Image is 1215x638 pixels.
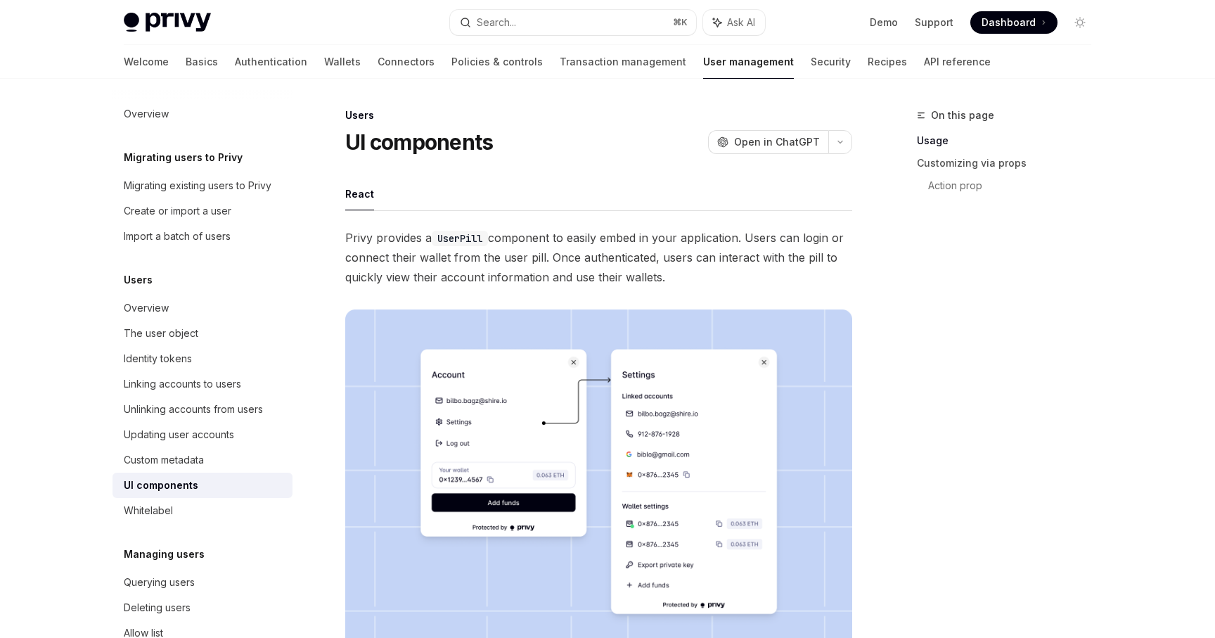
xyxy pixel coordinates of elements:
button: React [345,177,374,210]
a: Welcome [124,45,169,79]
a: The user object [112,321,292,346]
div: Search... [477,14,516,31]
h5: Users [124,272,153,288]
a: Updating user accounts [112,422,292,447]
button: Search...⌘K [450,10,696,35]
span: Dashboard [982,15,1036,30]
a: Demo [870,15,898,30]
div: Unlinking accounts from users [124,401,263,418]
div: Migrating existing users to Privy [124,177,271,194]
div: Querying users [124,574,195,591]
a: Action prop [928,174,1102,197]
a: Authentication [235,45,307,79]
a: Security [811,45,851,79]
button: Ask AI [703,10,765,35]
a: Overview [112,295,292,321]
h5: Migrating users to Privy [124,149,243,166]
div: Updating user accounts [124,426,234,443]
a: Dashboard [970,11,1057,34]
div: Overview [124,106,169,122]
a: Usage [917,129,1102,152]
div: Whitelabel [124,502,173,519]
span: On this page [931,107,994,124]
a: Whitelabel [112,498,292,523]
div: UI components [124,477,198,494]
div: Linking accounts to users [124,376,241,393]
a: Support [915,15,953,30]
a: Create or import a user [112,198,292,224]
a: API reference [924,45,991,79]
a: Querying users [112,570,292,595]
code: UserPill [432,231,488,246]
button: Toggle dark mode [1069,11,1091,34]
a: Linking accounts to users [112,371,292,397]
div: Identity tokens [124,350,192,367]
a: Policies & controls [451,45,543,79]
a: Overview [112,101,292,127]
a: Unlinking accounts from users [112,397,292,422]
button: Open in ChatGPT [708,130,828,154]
span: Ask AI [727,15,755,30]
a: Wallets [324,45,361,79]
h5: Managing users [124,546,205,563]
a: Import a batch of users [112,224,292,249]
img: light logo [124,13,211,32]
div: Users [345,108,852,122]
a: Basics [186,45,218,79]
span: Privy provides a component to easily embed in your application. Users can login or connect their ... [345,228,852,287]
h1: UI components [345,129,493,155]
a: User management [703,45,794,79]
a: Recipes [868,45,907,79]
a: Custom metadata [112,447,292,473]
div: The user object [124,325,198,342]
a: Migrating existing users to Privy [112,173,292,198]
a: Transaction management [560,45,686,79]
span: Open in ChatGPT [734,135,820,149]
div: Custom metadata [124,452,204,468]
a: Identity tokens [112,346,292,371]
div: Deleting users [124,599,191,616]
div: Create or import a user [124,203,231,219]
a: Connectors [378,45,435,79]
a: Deleting users [112,595,292,620]
span: ⌘ K [673,17,688,28]
div: Overview [124,300,169,317]
a: Customizing via props [917,152,1102,174]
div: Import a batch of users [124,228,231,245]
a: UI components [112,473,292,498]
